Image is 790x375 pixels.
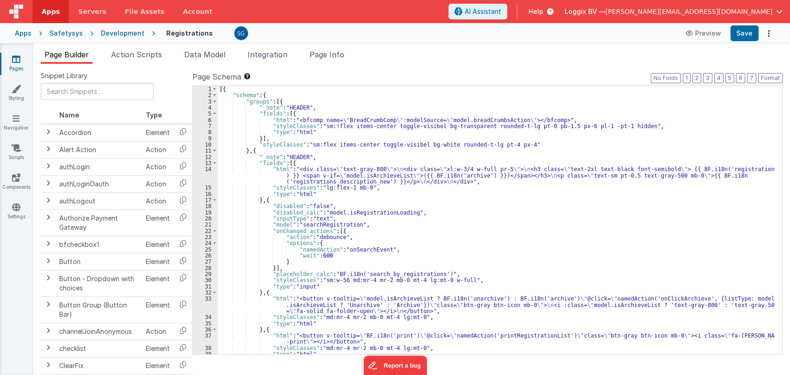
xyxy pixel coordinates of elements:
[41,71,87,80] span: Snippet Library
[56,357,142,374] td: ClearFix
[142,296,174,323] td: Element
[248,50,287,59] span: Integration
[146,111,162,119] span: Type
[193,277,218,283] div: 30
[193,148,218,154] div: 11
[142,124,174,141] td: Element
[193,332,218,345] div: 37
[730,25,759,41] button: Save
[747,73,756,83] button: 7
[193,135,218,141] div: 9
[142,158,174,175] td: Action
[142,141,174,158] td: Action
[193,129,218,135] div: 8
[142,192,174,209] td: Action
[42,7,60,16] span: Apps
[193,246,218,252] div: 25
[15,29,31,38] div: Apps
[683,73,690,83] button: 1
[111,50,162,59] span: Action Scripts
[193,71,241,82] span: Page Schema
[565,7,783,16] button: Loggix BV — [PERSON_NAME][EMAIL_ADDRESS][DOMAIN_NAME]
[56,192,142,209] td: authLogout
[193,320,218,326] div: 35
[142,357,174,374] td: Element
[193,209,218,215] div: 19
[142,175,174,192] td: Action
[56,323,142,340] td: channelJoinAnonymous
[193,154,218,160] div: 12
[193,289,218,295] div: 32
[193,191,218,197] div: 16
[605,7,772,16] span: [PERSON_NAME][EMAIL_ADDRESS][DOMAIN_NAME]
[193,160,218,166] div: 13
[193,197,218,203] div: 17
[56,175,142,192] td: authLoginOauth
[680,26,727,41] button: Preview
[101,29,144,38] div: Development
[56,209,142,236] td: Authorize Payment Gateway
[193,240,218,246] div: 24
[142,340,174,357] td: Element
[50,29,83,38] div: Safetysys
[193,203,218,209] div: 18
[142,209,174,236] td: Element
[193,117,218,123] div: 6
[142,323,174,340] td: Action
[56,270,142,296] td: Button - Dropdown with choices
[193,184,218,191] div: 15
[736,73,745,83] button: 6
[56,158,142,175] td: authLogin
[193,141,218,148] div: 10
[235,27,248,40] img: 385c22c1e7ebf23f884cbf6fb2c72b80
[193,258,218,264] div: 27
[758,73,783,83] button: Format
[44,50,89,59] span: Page Builder
[56,340,142,357] td: checklist
[193,228,218,234] div: 22
[703,73,712,83] button: 3
[193,92,218,98] div: 2
[193,326,218,332] div: 36
[142,270,174,296] td: Element
[78,7,106,16] span: Servers
[651,73,681,83] button: No Folds
[363,356,427,375] iframe: Marker.io feedback button
[714,73,723,83] button: 4
[56,124,142,141] td: Accordion
[193,221,218,227] div: 21
[193,351,218,357] div: 39
[193,271,218,277] div: 29
[193,166,218,184] div: 14
[193,86,218,92] div: 1
[193,111,218,117] div: 5
[193,295,218,314] div: 33
[193,252,218,258] div: 26
[193,215,218,221] div: 20
[725,73,734,83] button: 5
[142,236,174,253] td: Element
[56,253,142,270] td: Button
[59,111,79,119] span: Name
[193,105,218,111] div: 4
[193,283,218,289] div: 31
[142,253,174,270] td: Element
[448,4,507,19] button: AI Assistant
[125,7,165,16] span: File Assets
[310,50,344,59] span: Page Info
[41,83,154,100] input: Search Snippets ...
[56,236,142,253] td: bfcheckbox1
[166,30,213,37] h4: Registrations
[193,265,218,271] div: 28
[565,7,605,16] span: Loggix BV —
[193,123,218,129] div: 7
[184,50,225,59] span: Data Model
[193,98,218,105] div: 3
[465,7,501,16] span: AI Assistant
[56,296,142,323] td: Button Group (Button Bar)
[56,141,142,158] td: Alert Action
[193,345,218,351] div: 38
[529,7,543,16] span: Help
[692,73,701,83] button: 2
[193,314,218,320] div: 34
